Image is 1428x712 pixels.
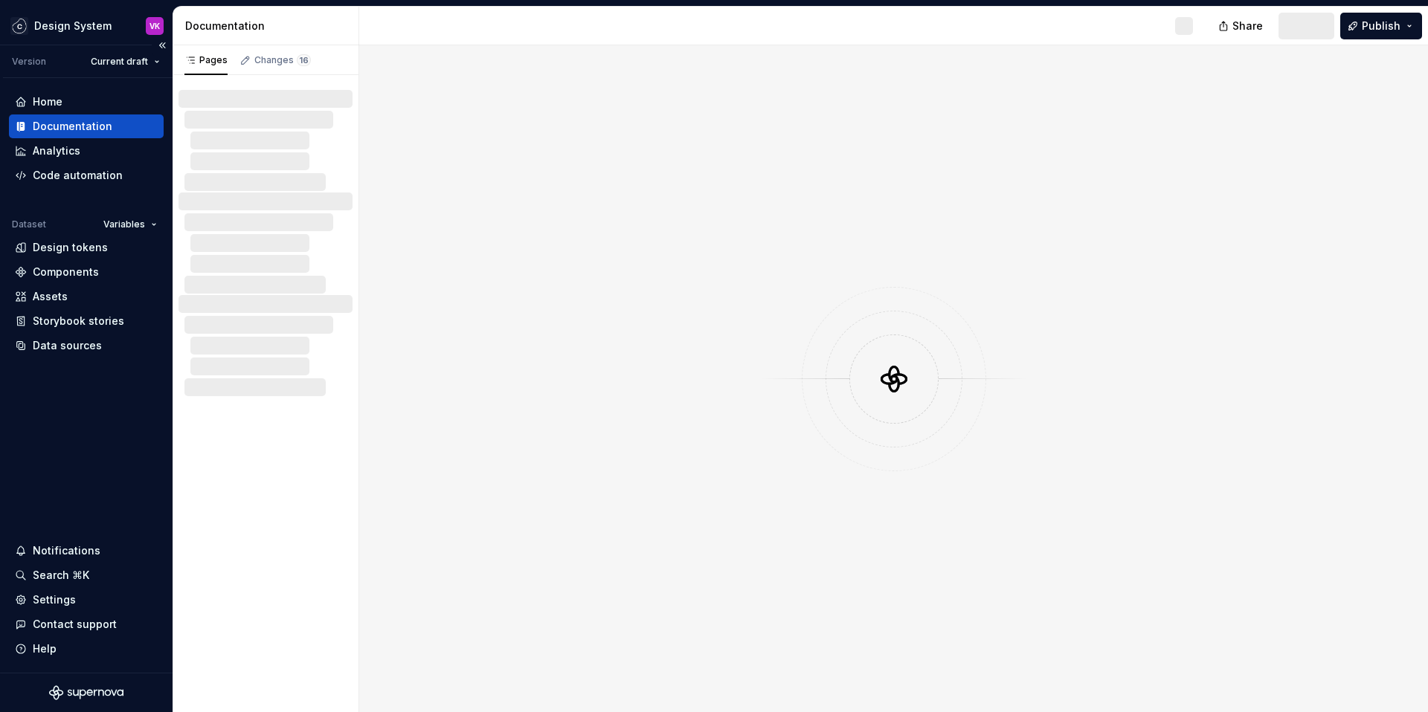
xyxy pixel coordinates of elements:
span: Publish [1362,19,1400,33]
a: Documentation [9,114,164,138]
div: Design System [34,19,112,33]
div: Search ⌘K [33,568,89,583]
div: Settings [33,592,76,607]
div: Notifications [33,543,100,558]
div: Pages [184,54,228,66]
span: Variables [103,219,145,230]
button: Notifications [9,539,164,563]
a: Storybook stories [9,309,164,333]
div: Changes [254,54,311,66]
span: Current draft [91,56,148,68]
button: Share [1211,13,1273,39]
div: Components [33,265,99,279]
button: Collapse sidebar [152,35,173,56]
button: Search ⌘K [9,563,164,587]
div: Analytics [33,143,80,158]
button: Variables [97,214,164,235]
a: Settings [9,588,164,612]
div: Assets [33,289,68,304]
span: 16 [297,54,311,66]
div: VK [149,20,160,32]
a: Analytics [9,139,164,163]
div: Dataset [12,219,46,230]
div: Storybook stories [33,314,124,329]
button: Contact support [9,612,164,636]
a: Design tokens [9,236,164,259]
a: Data sources [9,334,164,357]
div: Documentation [185,19,353,33]
button: Publish [1340,13,1422,39]
button: Design SystemVK [3,10,170,42]
div: Help [33,641,57,656]
button: Help [9,637,164,661]
button: Current draft [84,51,167,72]
div: Design tokens [33,240,108,255]
span: Share [1232,19,1263,33]
div: Home [33,94,62,109]
a: Components [9,260,164,284]
div: Version [12,56,46,68]
svg: Supernova Logo [49,685,123,700]
a: Code automation [9,164,164,187]
img: f5634f2a-3c0d-4c0b-9dc3-3862a3e014c7.png [10,17,28,35]
div: Code automation [33,168,123,183]
a: Assets [9,285,164,308]
div: Contact support [33,617,117,632]
div: Documentation [33,119,112,134]
a: Home [9,90,164,114]
div: Data sources [33,338,102,353]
